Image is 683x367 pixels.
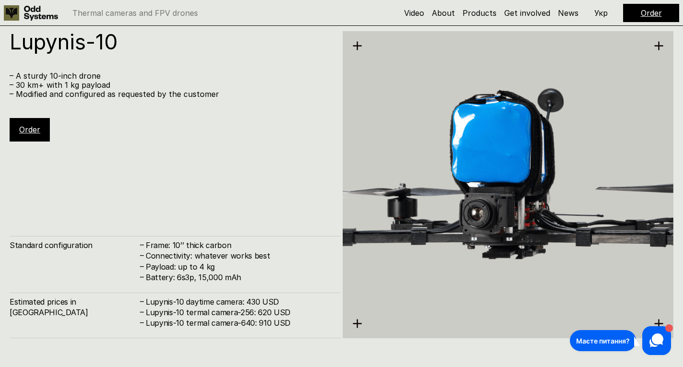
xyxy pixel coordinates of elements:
[432,8,455,18] a: About
[10,71,331,81] p: – A sturdy 10-inch drone
[146,272,331,283] h4: Battery: 6s3p, 15,000 mAh
[72,9,198,17] p: Thermal cameras and FPV drones
[641,8,662,18] a: Order
[594,9,608,17] p: Укр
[146,318,331,328] h4: Lupynis-10 termal camera-640: 910 USD
[504,8,550,18] a: Get involved
[140,239,144,250] h4: –
[463,8,497,18] a: Products
[10,240,139,250] h4: Standard configuration
[140,250,144,260] h4: –
[140,307,144,317] h4: –
[140,317,144,328] h4: –
[140,261,144,272] h4: –
[140,272,144,282] h4: –
[146,296,331,307] h4: Lupynis-10 daytime camera: 430 USD
[10,296,139,318] h4: Estimated prices in [GEOGRAPHIC_DATA]
[146,240,331,250] h4: Frame: 10’’ thick carbon
[146,261,331,272] h4: Payload: up to 4 kg
[10,90,331,99] p: – Modified and configured as requested by the customer
[19,125,40,134] a: Order
[140,296,144,306] h4: –
[10,31,331,52] h1: Lupynis-10
[146,250,331,261] h4: Connectivity: whatever works best
[146,307,331,318] h4: Lupynis-10 termal camera-256: 620 USD
[404,8,424,18] a: Video
[558,8,579,18] a: News
[10,81,331,90] p: – 30 km+ with 1 kg payload
[567,324,673,357] iframe: HelpCrunch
